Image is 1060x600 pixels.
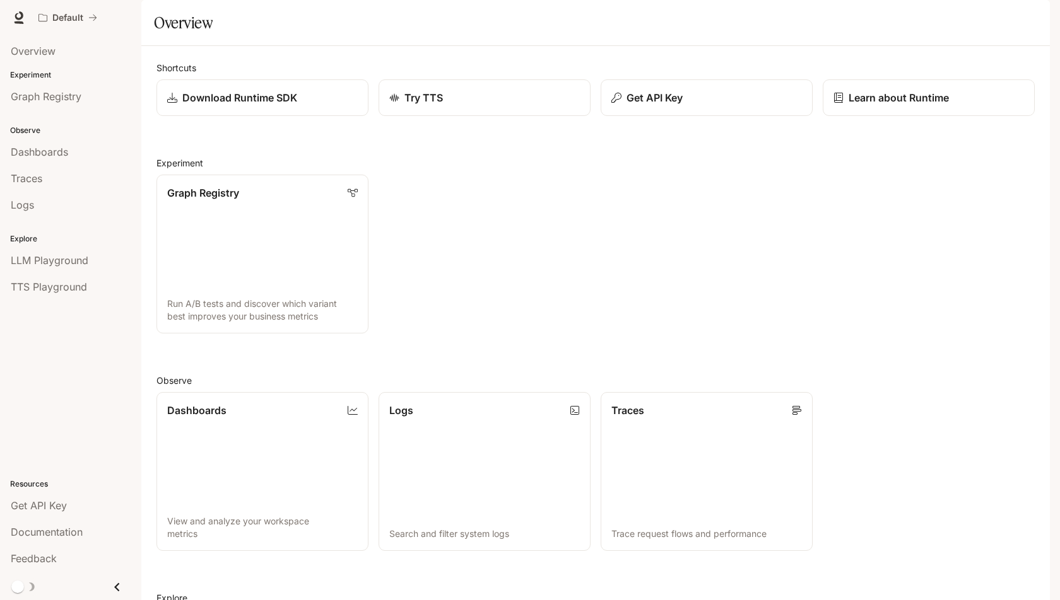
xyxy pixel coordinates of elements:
[167,185,239,200] p: Graph Registry
[849,90,949,105] p: Learn about Runtime
[156,156,1035,170] h2: Experiment
[601,79,813,116] button: Get API Key
[379,392,591,551] a: LogsSearch and filter system logs
[156,374,1035,387] h2: Observe
[389,403,413,418] p: Logs
[33,5,103,30] button: All workspaces
[156,61,1035,74] h2: Shortcuts
[167,515,358,540] p: View and analyze your workspace metrics
[167,297,358,323] p: Run A/B tests and discover which variant best improves your business metrics
[52,13,83,23] p: Default
[156,392,368,551] a: DashboardsView and analyze your workspace metrics
[156,79,368,116] a: Download Runtime SDK
[182,90,297,105] p: Download Runtime SDK
[601,392,813,551] a: TracesTrace request flows and performance
[167,403,227,418] p: Dashboards
[627,90,683,105] p: Get API Key
[611,528,802,540] p: Trace request flows and performance
[389,528,580,540] p: Search and filter system logs
[404,90,443,105] p: Try TTS
[379,79,591,116] a: Try TTS
[823,79,1035,116] a: Learn about Runtime
[156,175,368,333] a: Graph RegistryRun A/B tests and discover which variant best improves your business metrics
[611,403,644,418] p: Traces
[154,10,213,35] h1: Overview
